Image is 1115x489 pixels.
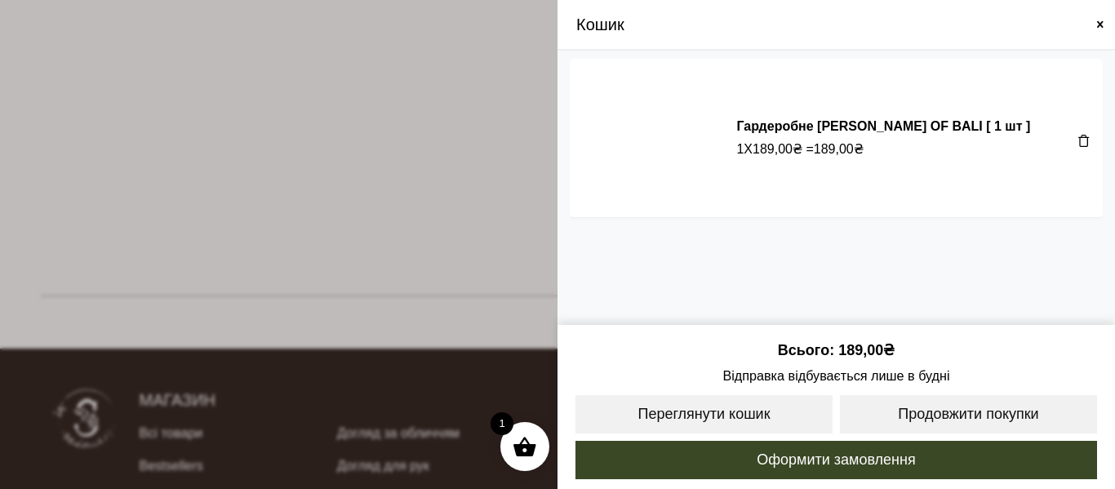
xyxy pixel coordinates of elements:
[778,342,838,358] span: Всього
[491,412,513,435] span: 1
[838,342,895,358] bdi: 189,00
[576,12,624,37] span: Кошик
[806,140,863,159] span: =
[838,393,1099,435] a: Продовжити покупки
[574,366,1099,385] span: Відправка відбувається лише в будні
[814,142,864,156] bdi: 189,00
[736,140,744,159] span: 1
[736,119,1030,133] a: Гардеробне [PERSON_NAME] OF BALI [ 1 шт ]
[883,342,895,358] span: ₴
[793,140,802,159] span: ₴
[736,140,1069,159] div: X
[574,393,834,435] a: Переглянути кошик
[753,142,802,156] bdi: 189,00
[574,439,1099,481] a: Оформити замовлення
[854,140,864,159] span: ₴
